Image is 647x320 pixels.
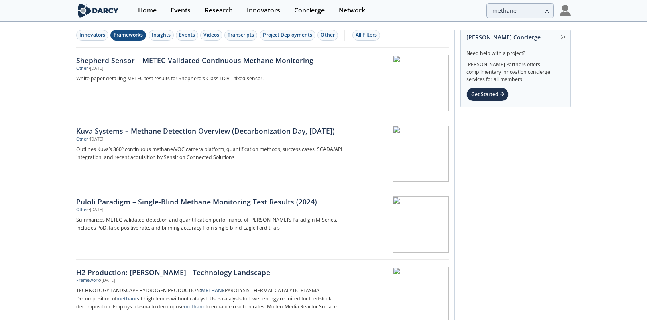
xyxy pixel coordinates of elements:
[76,118,449,189] a: Kuva Systems – Methane Detection Overview (Decarbonization Day, [DATE]) Other •[DATE] Outlines Ku...
[466,88,509,101] div: Get Started
[88,65,103,72] div: • [DATE]
[263,31,312,39] div: Project Deployments
[76,4,120,18] img: logo-wide.svg
[466,30,565,44] div: [PERSON_NAME] Concierge
[176,30,198,41] button: Events
[76,126,342,136] div: Kuva Systems – Methane Detection Overview (Decarbonization Day, [DATE])
[203,31,219,39] div: Videos
[317,30,338,41] button: Other
[352,30,380,41] button: All Filters
[321,31,335,39] div: Other
[76,267,342,277] div: H2 Production: [PERSON_NAME] - Technology Landscape
[76,136,88,143] div: Other
[88,136,103,143] div: • [DATE]
[149,30,174,41] button: Insights
[100,277,115,284] div: • [DATE]
[294,7,325,14] div: Concierge
[76,65,88,72] div: Other
[76,207,88,213] div: Other
[76,48,449,118] a: Shepherd Sensor – METEC-Validated Continuous Methane Monitoring Other •[DATE] White paper detaili...
[339,7,365,14] div: Network
[184,303,205,310] strong: methane
[200,30,222,41] button: Videos
[466,57,565,84] div: [PERSON_NAME] Partners offers complimentary innovation concierge services for all members.
[76,30,108,41] button: Innovators
[76,216,342,232] p: Summarizes METEC-validated detection and quantification performance of [PERSON_NAME]’s Paradigm M...
[224,30,257,41] button: Transcripts
[171,7,191,14] div: Events
[560,5,571,16] img: Profile
[205,7,233,14] div: Research
[76,287,342,311] p: TECHNOLOGY LANDSCAPE HYDROGEN PRODUCTION: PYROLYSIS THERMAL CATALYTIC PLASMA Decomposition of at ...
[228,31,254,39] div: Transcripts
[76,196,342,207] div: Puloli Paradigm – Single-Blind Methane Monitoring Test Results (2024)
[79,31,105,39] div: Innovators
[260,30,315,41] button: Project Deployments
[76,277,100,284] div: Framework
[76,55,342,65] div: Shepherd Sensor – METEC-Validated Continuous Methane Monitoring
[356,31,377,39] div: All Filters
[76,189,449,260] a: Puloli Paradigm – Single-Blind Methane Monitoring Test Results (2024) Other •[DATE] Summarizes ME...
[561,35,565,39] img: information.svg
[88,207,103,213] div: • [DATE]
[110,30,146,41] button: Frameworks
[466,44,565,57] div: Need help with a project?
[76,75,342,83] p: White paper detailing METEC test results for Shepherd’s Class I Div 1 fixed sensor.
[76,145,342,161] p: Outlines Kuva’s 360° continuous methane/VOC camera platform, quantification methods, success case...
[152,31,171,39] div: Insights
[179,31,195,39] div: Events
[116,295,138,302] strong: methane
[138,7,157,14] div: Home
[201,287,225,294] strong: METHANE
[247,7,280,14] div: Innovators
[486,3,554,18] input: Advanced Search
[114,31,143,39] div: Frameworks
